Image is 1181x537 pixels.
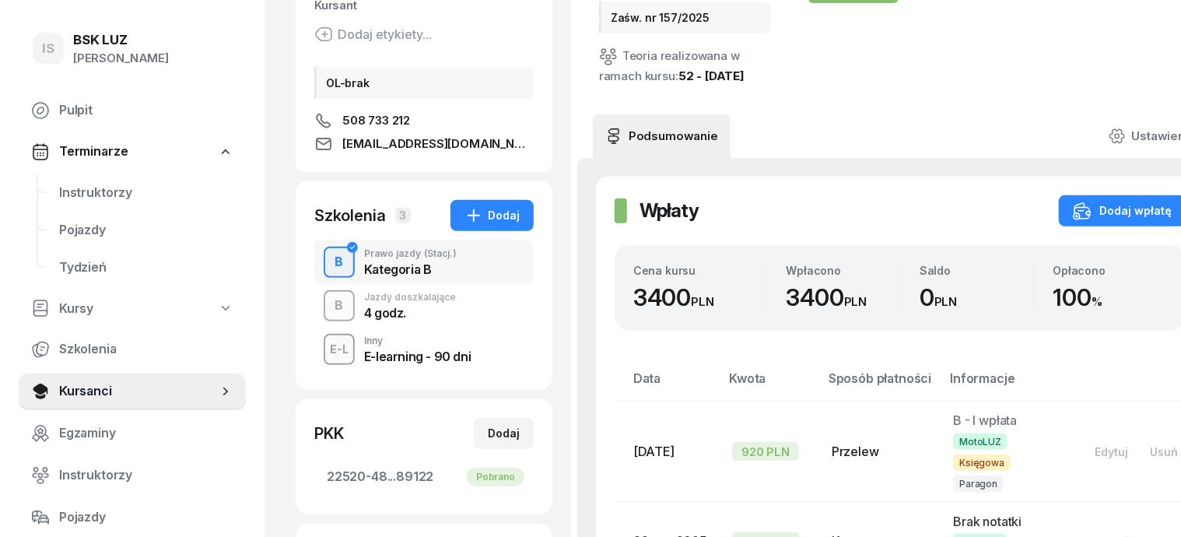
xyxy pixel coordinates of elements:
[19,331,246,368] a: Szkolenia
[324,339,355,359] div: E-L
[324,247,355,278] button: B
[364,263,457,276] div: Kategoria B
[464,206,520,225] div: Dodaj
[314,111,534,130] a: 508 733 212
[395,208,411,223] span: 3
[327,467,521,487] span: 22520-48...89122
[59,381,218,402] span: Kursanci
[1084,439,1139,465] button: Edytuj
[832,442,928,462] div: Przelew
[678,68,745,83] a: 52 - [DATE]
[1095,445,1128,458] div: Edytuj
[324,334,355,365] button: E-L
[1053,283,1168,312] div: 100
[633,264,767,277] div: Cena kursu
[488,424,520,443] div: Dodaj
[19,291,246,327] a: Kursy
[314,458,534,496] a: 22520-48...89122Pobrano
[19,457,246,494] a: Instruktorzy
[920,264,1034,277] div: Saldo
[73,33,169,47] div: BSK LUZ
[314,240,534,284] button: BPrawo jazdy(Stacj.)Kategoria B
[59,258,233,278] span: Tydzień
[364,249,457,258] div: Prawo jazdy
[787,264,901,277] div: Wpłacono
[314,205,386,226] div: Szkolenia
[314,328,534,371] button: E-LInnyE-learning - 90 dni
[941,368,1071,402] th: Informacje
[633,444,675,459] span: [DATE]
[1053,264,1168,277] div: Opłacono
[364,336,471,346] div: Inny
[953,514,1022,529] span: Brak notatki
[47,249,246,286] a: Tydzień
[59,465,233,486] span: Instruktorzy
[47,212,246,249] a: Pojazdy
[59,507,233,528] span: Pojazdy
[19,415,246,452] a: Egzaminy
[364,350,471,363] div: E-learning - 90 dni
[599,46,771,86] div: Teoria realizowana w ramach kursu:
[953,476,1004,492] span: Paragon
[19,373,246,410] a: Kursanci
[19,499,246,536] a: Pojazdy
[19,92,246,129] a: Pulpit
[314,135,534,153] a: [EMAIL_ADDRESS][DOMAIN_NAME]
[59,183,233,203] span: Instruktorzy
[342,111,410,130] span: 508 733 212
[324,290,355,321] button: B
[59,339,233,360] span: Szkolenia
[691,294,714,309] small: PLN
[467,468,524,486] div: Pobrano
[59,142,128,162] span: Terminarze
[329,249,350,276] div: B
[329,293,350,319] div: B
[787,283,901,312] div: 3400
[314,284,534,328] button: BJazdy doszkalające4 godz.
[732,442,799,461] div: 920 PLN
[599,2,771,33] div: Zaśw. nr 157/2025
[844,294,867,309] small: PLN
[593,114,731,158] a: Podsumowanie
[314,67,534,99] div: OL-brak
[953,412,1017,428] span: B - I wpłata
[934,294,958,309] small: PLN
[819,368,941,402] th: Sposób płatności
[19,134,246,170] a: Terminarze
[342,135,534,153] span: [EMAIL_ADDRESS][DOMAIN_NAME]
[615,368,720,402] th: Data
[1150,445,1178,458] div: Usuń
[59,100,233,121] span: Pulpit
[73,48,169,68] div: [PERSON_NAME]
[314,25,432,44] button: Dodaj etykiety...
[59,299,93,319] span: Kursy
[59,423,233,444] span: Egzaminy
[450,200,534,231] button: Dodaj
[640,198,699,223] h2: Wpłaty
[1073,202,1172,220] div: Dodaj wpłatę
[474,418,534,449] button: Dodaj
[364,293,456,302] div: Jazdy doszkalające
[633,283,767,312] div: 3400
[953,455,1011,471] span: Księgowa
[314,423,344,444] div: PKK
[424,249,457,258] span: (Stacj.)
[47,174,246,212] a: Instruktorzy
[720,368,819,402] th: Kwota
[59,220,233,240] span: Pojazdy
[42,42,54,55] span: IS
[1092,294,1102,309] small: %
[364,307,456,319] div: 4 godz.
[920,283,1034,312] div: 0
[953,433,1008,450] span: MotoLUZ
